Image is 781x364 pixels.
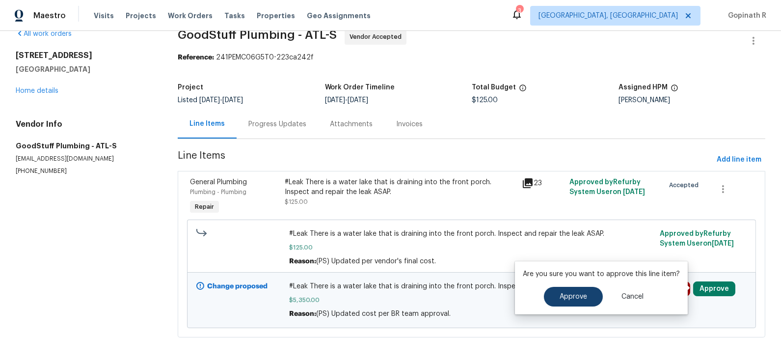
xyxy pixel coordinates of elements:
a: Home details [16,87,58,94]
span: Approved by Refurby System User on [660,230,734,247]
span: [DATE] [623,189,645,196]
span: [DATE] [222,97,243,104]
span: Reason: [289,258,316,265]
span: Listed [178,97,243,104]
span: Approved by Refurby System User on [569,179,645,196]
span: Geo Assignments [307,11,371,21]
span: General Plumbing [190,179,247,186]
span: Properties [257,11,295,21]
div: [PERSON_NAME] [619,97,765,104]
span: Maestro [33,11,66,21]
span: #Leak There is a water lake that is draining into the front porch. Inspect and repair the leak ASAP. [289,229,654,239]
a: All work orders [16,30,72,37]
div: Progress Updates [248,119,306,129]
p: Are you sure you want to approve this line item? [523,269,680,279]
span: [GEOGRAPHIC_DATA], [GEOGRAPHIC_DATA] [539,11,678,21]
span: - [325,97,369,104]
span: (PS) Updated per vendor's final cost. [316,258,436,265]
div: 3 [516,6,523,16]
h5: Assigned HPM [619,84,668,91]
span: $125.00 [285,199,308,205]
div: Attachments [330,119,373,129]
p: [PHONE_NUMBER] [16,167,154,175]
div: 23 [522,177,564,189]
span: Plumbing - Plumbing [190,189,246,195]
span: - [199,97,243,104]
span: Line Items [178,151,713,169]
h5: [GEOGRAPHIC_DATA] [16,64,154,74]
b: Change proposed [207,283,268,290]
span: The total cost of line items that have been proposed by Opendoor. This sum includes line items th... [519,84,527,97]
span: The hpm assigned to this work order. [671,84,678,97]
div: Invoices [396,119,423,129]
span: Vendor Accepted [350,32,405,42]
button: Approve [544,287,603,307]
span: Approve [560,293,587,301]
p: [EMAIL_ADDRESS][DOMAIN_NAME] [16,155,154,163]
button: Add line item [713,151,765,169]
span: Work Orders [168,11,213,21]
div: Line Items [189,119,225,129]
b: Reference: [178,54,214,61]
h4: Vendor Info [16,119,154,129]
h5: GoodStuff Plumbing - ATL-S [16,141,154,151]
button: Cancel [606,287,659,307]
span: Reason: [289,310,316,317]
h5: Work Order Timeline [325,84,395,91]
span: [DATE] [712,240,734,247]
span: $125.00 [289,243,654,252]
span: Repair [191,202,218,212]
h5: Total Budget [472,84,516,91]
div: 241PEMC06G5T0-223ca242f [178,53,765,62]
span: Accepted [669,180,702,190]
span: [DATE] [348,97,369,104]
span: Visits [94,11,114,21]
div: #Leak There is a water lake that is draining into the front porch. Inspect and repair the leak ASAP. [285,177,516,197]
button: Approve [693,281,735,296]
span: #Leak There is a water lake that is draining into the front porch. Inspect and repair the leak ASAP. [289,281,654,291]
span: Add line item [717,154,761,166]
h5: Project [178,84,203,91]
span: Cancel [621,293,644,301]
span: Projects [126,11,156,21]
span: [DATE] [325,97,346,104]
span: $125.00 [472,97,498,104]
span: Gopinath R [724,11,766,21]
span: Tasks [224,12,245,19]
span: [DATE] [199,97,220,104]
span: (PS) Updated cost per BR team approval. [316,310,451,317]
h2: [STREET_ADDRESS] [16,51,154,60]
span: GoodStuff Plumbing - ATL-S [178,29,337,41]
span: $5,350.00 [289,295,654,305]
